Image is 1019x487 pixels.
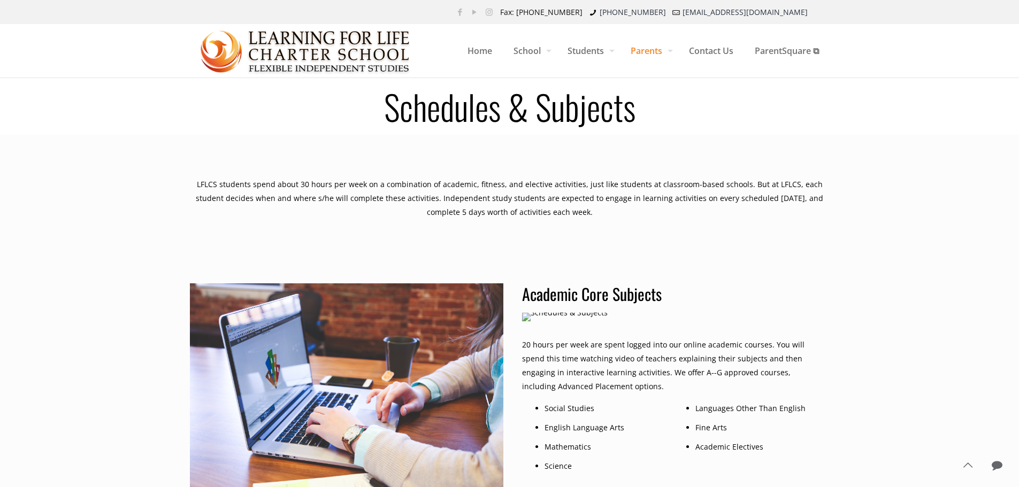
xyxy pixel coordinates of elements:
h3: Academic Core Subjects [522,283,823,305]
a: Contact Us [678,24,744,78]
span: Parents [620,35,678,67]
a: Learning for Life Charter School [201,24,411,78]
a: Students [557,24,620,78]
li: Mathematics [545,440,666,454]
h1: Schedules & Subjects [183,89,836,123]
img: Schedules & Subjects [522,313,608,321]
li: Social Studies [545,401,666,415]
span: School [503,35,557,67]
li: Languages Other Than English [695,401,817,415]
span: Students [557,35,620,67]
a: YouTube icon [469,6,480,17]
a: [EMAIL_ADDRESS][DOMAIN_NAME] [683,7,808,17]
a: Parents [620,24,678,78]
li: Science [545,459,666,473]
span: Home [457,35,503,67]
span: Contact Us [678,35,744,67]
span: ParentSquare ⧉ [744,35,830,67]
a: School [503,24,557,78]
li: Academic Electives [695,440,817,454]
a: Instagram icon [484,6,495,17]
a: Facebook icon [455,6,466,17]
p: 20 hours per week are spent logged into our online academic courses. You will spend this time wat... [522,338,823,393]
a: Back to top icon [956,454,979,476]
a: ParentSquare ⧉ [744,24,830,78]
li: Fine Arts [695,421,817,435]
li: English Language Arts [545,421,666,435]
a: Home [457,24,503,78]
i: phone [588,7,599,17]
i: mail [671,7,682,17]
img: Schedules & Subjects [201,25,411,78]
div: LFLCS students spend about 30 hours per week on a combination of academic, fitness, and elective ... [190,177,830,219]
a: [PHONE_NUMBER] [600,7,666,17]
